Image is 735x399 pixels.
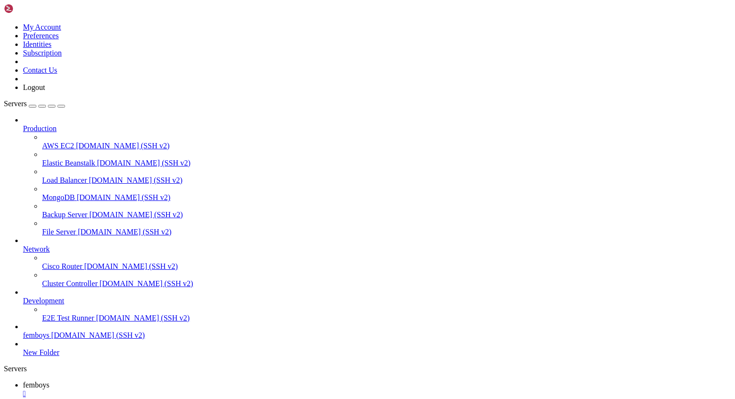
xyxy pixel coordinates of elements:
[42,193,731,202] a: MongoDB [DOMAIN_NAME] (SSH v2)
[92,12,107,20] span: home
[23,288,731,322] li: Development
[42,142,731,150] a: AWS EC2 [DOMAIN_NAME] (SSH v2)
[97,159,191,167] span: [DOMAIN_NAME] (SSH v2)
[42,279,98,288] span: Cluster Controller
[42,314,94,322] span: E2E Test Runner
[42,193,75,201] span: MongoDB
[76,142,170,150] span: [DOMAIN_NAME] (SSH v2)
[4,100,27,108] span: Servers
[107,12,111,20] span: /
[23,245,50,253] span: Network
[42,254,731,271] li: Cisco Router [DOMAIN_NAME] (SSH v2)
[42,167,731,185] li: Load Balancer [DOMAIN_NAME] (SSH v2)
[42,228,76,236] span: File Server
[42,176,731,185] a: Load Balancer [DOMAIN_NAME] (SSH v2)
[4,20,610,28] x-row: >
[42,185,731,202] li: MongoDB [DOMAIN_NAME] (SSH v2)
[42,150,731,167] li: Elastic Beanstalk [DOMAIN_NAME] (SSH v2)
[23,124,56,133] span: Production
[23,381,731,398] a: femboys
[23,297,64,305] span: Development
[42,133,731,150] li: AWS EC2 [DOMAIN_NAME] (SSH v2)
[23,340,731,357] li: New Folder
[42,305,731,322] li: E2E Test Runner [DOMAIN_NAME] (SSH v2)
[23,23,61,31] a: My Account
[89,176,183,184] span: [DOMAIN_NAME] (SSH v2)
[23,381,49,389] span: femboys
[42,262,82,270] span: Cisco Router
[4,12,610,20] x-row: :
[23,322,731,340] li: femboys [DOMAIN_NAME] (SSH v2)
[23,245,731,254] a: Network
[23,297,731,305] a: Development
[23,83,45,91] a: Logout
[51,331,145,339] span: [DOMAIN_NAME] (SSH v2)
[42,262,731,271] a: Cisco Router [DOMAIN_NAME] (SSH v2)
[57,12,84,20] span: femboys
[111,12,161,20] span: [PERSON_NAME]
[84,262,178,270] span: [DOMAIN_NAME] (SSH v2)
[4,100,65,108] a: Servers
[23,389,731,398] a: 
[4,4,59,13] img: Shellngn
[42,211,88,219] span: Backup Server
[42,279,731,288] a: Cluster Controller [DOMAIN_NAME] (SSH v2)
[4,365,731,373] div: Servers
[23,32,59,40] a: Preferences
[23,124,731,133] a: Production
[23,331,49,339] span: femboys
[42,159,731,167] a: Elastic Beanstalk [DOMAIN_NAME] (SSH v2)
[89,211,183,219] span: [DOMAIN_NAME] (SSH v2)
[42,271,731,288] li: Cluster Controller [DOMAIN_NAME] (SSH v2)
[23,40,52,48] a: Identities
[4,12,54,20] span: [PERSON_NAME]
[42,219,731,236] li: File Server [DOMAIN_NAME] (SSH v2)
[42,202,731,219] li: Backup Server [DOMAIN_NAME] (SSH v2)
[23,66,57,74] a: Contact Us
[96,314,190,322] span: [DOMAIN_NAME] (SSH v2)
[23,49,62,57] a: Subscription
[100,279,193,288] span: [DOMAIN_NAME] (SSH v2)
[23,331,731,340] a: femboys [DOMAIN_NAME] (SSH v2)
[54,12,57,20] span: @
[23,348,59,356] span: New Folder
[23,348,731,357] a: New Folder
[12,20,16,28] div: (2, 2)
[23,236,731,288] li: Network
[42,228,731,236] a: File Server [DOMAIN_NAME] (SSH v2)
[42,176,87,184] span: Load Balancer
[88,12,92,20] span: /
[77,193,170,201] span: [DOMAIN_NAME] (SSH v2)
[78,228,172,236] span: [DOMAIN_NAME] (SSH v2)
[42,142,74,150] span: AWS EC2
[42,314,731,322] a: E2E Test Runner [DOMAIN_NAME] (SSH v2)
[23,116,731,236] li: Production
[42,211,731,219] a: Backup Server [DOMAIN_NAME] (SSH v2)
[42,159,95,167] span: Elastic Beanstalk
